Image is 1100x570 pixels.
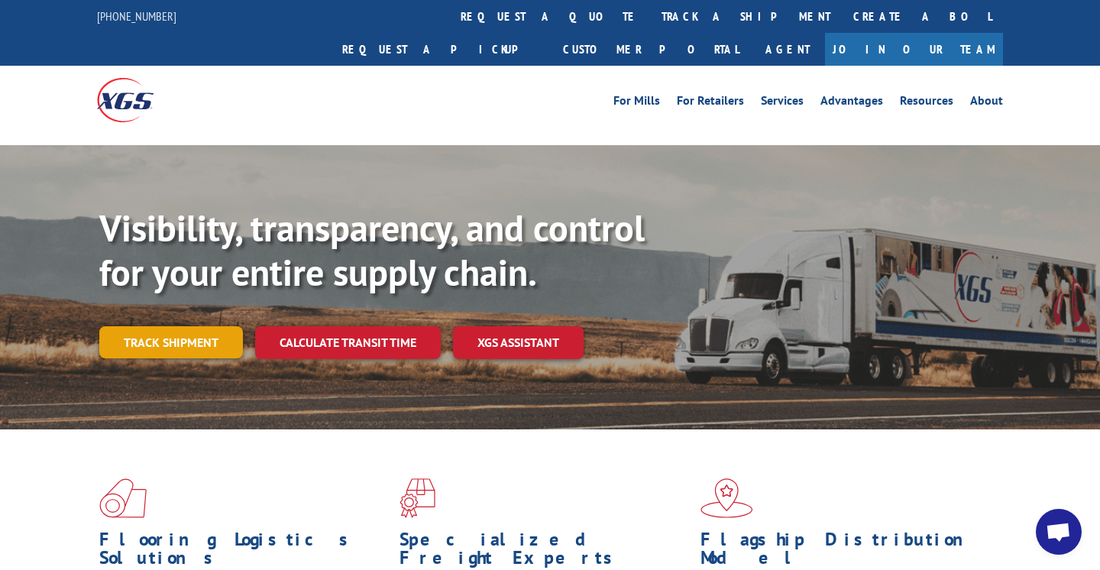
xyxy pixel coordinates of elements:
a: XGS ASSISTANT [453,326,584,359]
a: Track shipment [99,326,243,358]
a: Resources [900,95,953,112]
a: Agent [750,33,825,66]
a: Join Our Team [825,33,1003,66]
a: For Mills [613,95,660,112]
a: Open chat [1036,509,1082,555]
img: xgs-icon-flagship-distribution-model-red [700,478,753,518]
a: About [970,95,1003,112]
a: Request a pickup [331,33,552,66]
a: [PHONE_NUMBER] [97,8,176,24]
a: Customer Portal [552,33,750,66]
img: xgs-icon-focused-on-flooring-red [400,478,435,518]
a: For Retailers [677,95,744,112]
a: Calculate transit time [255,326,441,359]
img: xgs-icon-total-supply-chain-intelligence-red [99,478,147,518]
a: Advantages [820,95,883,112]
b: Visibility, transparency, and control for your entire supply chain. [99,204,645,296]
a: Services [761,95,804,112]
